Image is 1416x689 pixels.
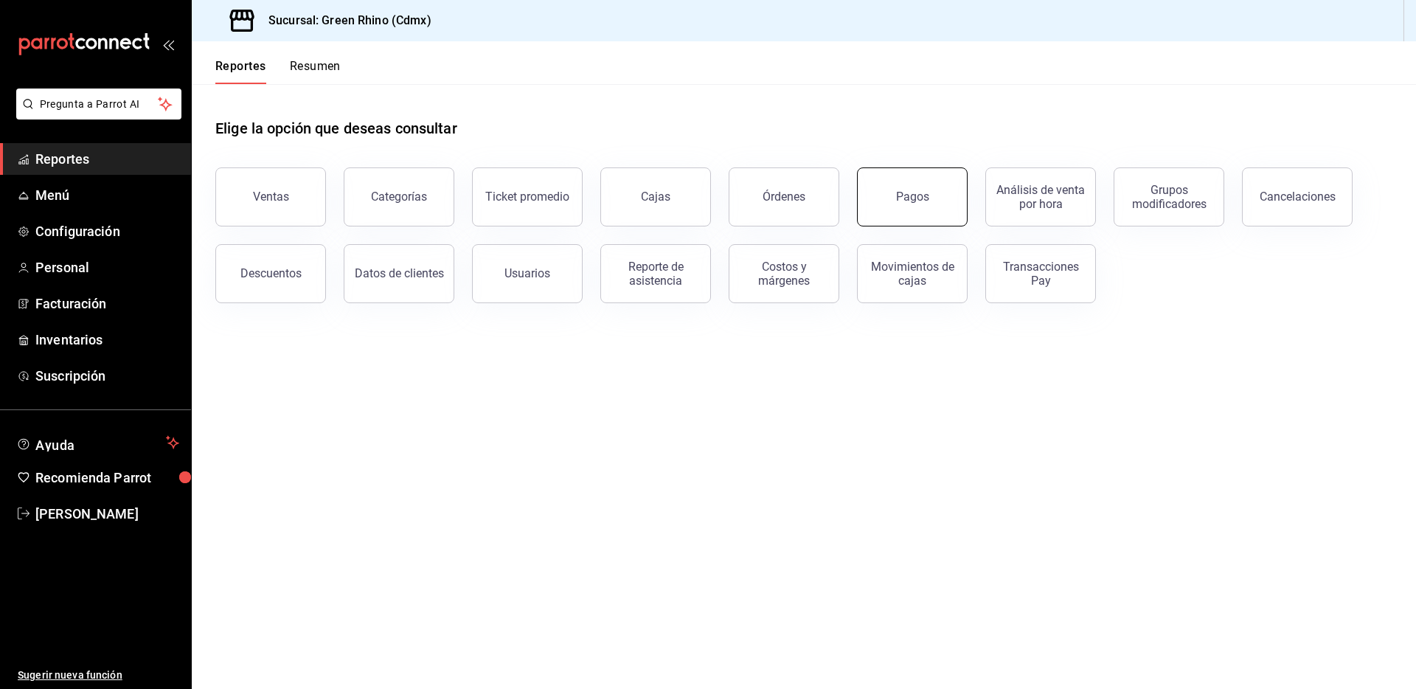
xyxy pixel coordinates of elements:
div: Datos de clientes [355,266,444,280]
button: Órdenes [729,167,839,226]
div: Órdenes [763,190,805,204]
div: Pagos [896,190,929,204]
span: Personal [35,257,179,277]
button: Resumen [290,59,341,84]
div: Categorías [371,190,427,204]
button: Movimientos de cajas [857,244,968,303]
span: Configuración [35,221,179,241]
button: Descuentos [215,244,326,303]
button: Transacciones Pay [985,244,1096,303]
div: Movimientos de cajas [867,260,958,288]
div: Ventas [253,190,289,204]
span: Menú [35,185,179,205]
div: navigation tabs [215,59,341,84]
button: Pagos [857,167,968,226]
div: Cajas [641,190,670,204]
span: Reportes [35,149,179,169]
button: Grupos modificadores [1114,167,1224,226]
div: Grupos modificadores [1123,183,1215,211]
a: Pregunta a Parrot AI [10,107,181,122]
button: Categorías [344,167,454,226]
div: Ticket promedio [485,190,569,204]
span: Inventarios [35,330,179,350]
button: Pregunta a Parrot AI [16,89,181,120]
button: Reportes [215,59,266,84]
span: Recomienda Parrot [35,468,179,488]
span: [PERSON_NAME] [35,504,179,524]
button: Datos de clientes [344,244,454,303]
h3: Sucursal: Green Rhino (Cdmx) [257,12,431,30]
button: Cancelaciones [1242,167,1353,226]
div: Reporte de asistencia [610,260,701,288]
span: Suscripción [35,366,179,386]
h1: Elige la opción que deseas consultar [215,117,457,139]
button: Reporte de asistencia [600,244,711,303]
button: Costos y márgenes [729,244,839,303]
span: Sugerir nueva función [18,668,179,683]
div: Transacciones Pay [995,260,1086,288]
button: Análisis de venta por hora [985,167,1096,226]
span: Ayuda [35,434,160,451]
div: Usuarios [504,266,550,280]
div: Análisis de venta por hora [995,183,1086,211]
div: Cancelaciones [1260,190,1336,204]
button: Usuarios [472,244,583,303]
div: Descuentos [240,266,302,280]
button: Ventas [215,167,326,226]
span: Facturación [35,294,179,314]
button: open_drawer_menu [162,38,174,50]
button: Cajas [600,167,711,226]
span: Pregunta a Parrot AI [40,97,159,112]
button: Ticket promedio [472,167,583,226]
div: Costos y márgenes [738,260,830,288]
